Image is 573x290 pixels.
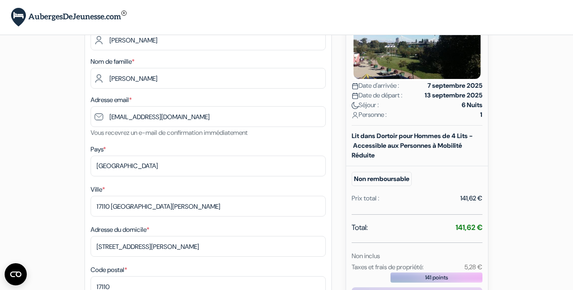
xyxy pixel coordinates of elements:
input: Entrez votre prénom [91,30,326,50]
img: user_icon.svg [352,112,359,119]
div: Prix total : [352,193,379,203]
span: Date de départ : [352,91,402,100]
div: 141,62 € [460,193,482,203]
span: Personne : [352,110,387,120]
label: Pays [91,145,106,154]
label: Ville [91,185,105,194]
input: Entrer adresse e-mail [91,106,326,127]
strong: 13 septembre 2025 [425,91,482,100]
label: Nom de famille [91,57,134,66]
label: Adresse du domicile [91,225,149,235]
small: Vous recevrez un e-mail de confirmation immédiatement [91,128,248,137]
span: Total: [352,222,368,233]
span: Séjour : [352,100,379,110]
strong: 141,62 € [456,223,482,232]
strong: 6 Nuits [462,100,482,110]
small: Non inclus [352,252,380,260]
button: Ouvrir le widget CMP [5,263,27,285]
img: moon.svg [352,102,359,109]
b: Lit dans Dortoir pour Hommes de 4 Lits - Accessible aux Personnes à Mobilité Réduite [352,132,473,159]
span: Date d'arrivée : [352,81,399,91]
small: Non remboursable [352,172,412,186]
span: 141 points [425,273,448,282]
img: calendar.svg [352,92,359,99]
small: 5,28 € [464,263,482,271]
img: calendar.svg [352,83,359,90]
strong: 7 septembre 2025 [427,81,482,91]
label: Code postal [91,265,127,275]
small: Taxes et frais de propriété: [352,263,424,271]
strong: 1 [480,110,482,120]
input: Entrer le nom de famille [91,68,326,89]
img: AubergesDeJeunesse.com [11,8,127,27]
label: Adresse email [91,95,132,105]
